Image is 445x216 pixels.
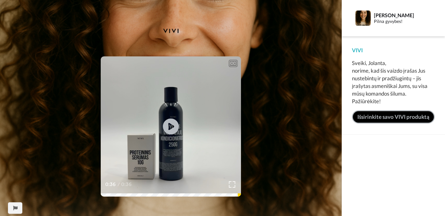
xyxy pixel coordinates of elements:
[374,19,434,24] div: Pilna gyvybes!
[352,47,435,54] div: VIVI
[121,181,132,188] span: 0:36
[158,18,184,44] img: 82ca03c0-ae48-4968-b5c3-f088d9de5c8a
[352,59,435,105] div: Sveiki, Jolanta, norime, kad šis vaizdo įrašas Jus nustebintų ir pradžiugintų – jis įrašytas asme...
[352,110,435,124] a: Išsirinkite savo VIVI produktą
[105,181,116,188] span: 0:36
[374,12,434,18] div: [PERSON_NAME]
[118,181,120,188] span: /
[355,11,371,26] img: Profile Image
[229,60,237,67] div: CC
[229,181,235,188] img: Full screen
